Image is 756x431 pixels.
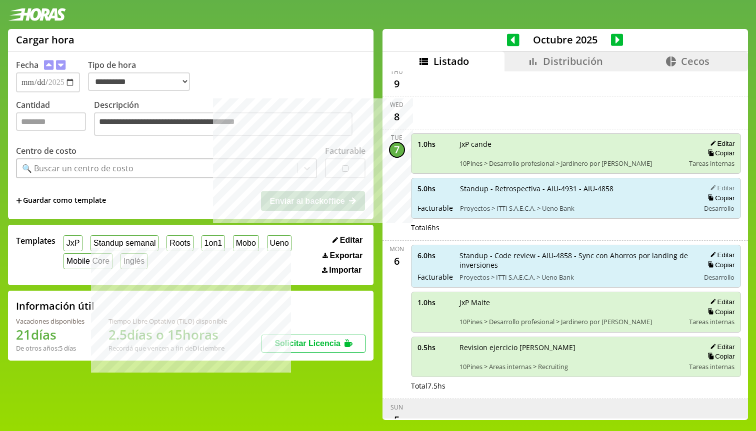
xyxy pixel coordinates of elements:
[417,184,453,193] span: 5.0 hs
[389,245,404,253] div: Mon
[94,112,352,136] textarea: Descripción
[16,235,55,246] span: Templates
[16,59,38,70] label: Fecha
[459,362,682,371] span: 10Pines > Areas internas > Recruiting
[389,253,405,269] div: 6
[22,163,133,174] div: 🔍 Buscar un centro de costo
[192,344,224,353] b: Diciembre
[389,76,405,92] div: 9
[543,54,603,68] span: Distribución
[704,308,734,316] button: Copiar
[459,139,682,149] span: JxP cande
[389,142,405,158] div: 7
[704,352,734,361] button: Copiar
[382,71,748,419] div: scrollable content
[459,343,682,352] span: Revision ejercicio [PERSON_NAME]
[707,251,734,259] button: Editar
[8,8,66,21] img: logotipo
[704,194,734,202] button: Copiar
[459,251,693,270] span: Standup - Code review - AIU-4858 - Sync con Ahorros por landing de inversiones
[16,317,84,326] div: Vacaciones disponibles
[329,266,361,275] span: Importar
[201,235,225,251] button: 1on1
[233,235,259,251] button: Mobo
[340,236,362,245] span: Editar
[16,195,106,206] span: +Guardar como template
[689,362,734,371] span: Tareas internas
[16,195,22,206] span: +
[433,54,469,68] span: Listado
[707,139,734,148] button: Editar
[16,145,76,156] label: Centro de costo
[707,343,734,351] button: Editar
[460,204,693,213] span: Proyectos > ITTI S.A.E.C.A. > Ueno Bank
[88,59,198,92] label: Tipo de hora
[390,67,403,76] div: Thu
[329,251,362,260] span: Exportar
[325,145,365,156] label: Facturable
[166,235,193,251] button: Roots
[417,298,452,307] span: 1.0 hs
[704,261,734,269] button: Copiar
[411,223,741,232] div: Total 6 hs
[417,272,452,282] span: Facturable
[63,235,82,251] button: JxP
[108,326,227,344] h1: 2.5 días o 15 horas
[108,317,227,326] div: Tiempo Libre Optativo (TiLO) disponible
[704,149,734,157] button: Copiar
[329,235,365,245] button: Editar
[16,112,86,131] input: Cantidad
[459,159,682,168] span: 10Pines > Desarrollo profesional > Jardinero por [PERSON_NAME]
[274,339,340,348] span: Solicitar Licencia
[391,133,402,142] div: Tue
[16,33,74,46] h1: Cargar hora
[94,99,365,138] label: Descripción
[389,109,405,125] div: 8
[417,203,453,213] span: Facturable
[108,344,227,353] div: Recordá que vencen a fin de
[519,33,611,46] span: Octubre 2025
[417,139,452,149] span: 1.0 hs
[267,235,292,251] button: Ueno
[681,54,709,68] span: Cecos
[689,159,734,168] span: Tareas internas
[704,273,734,282] span: Desarrollo
[16,99,94,138] label: Cantidad
[459,298,682,307] span: JxP Maite
[389,412,405,428] div: 5
[707,184,734,192] button: Editar
[90,235,158,251] button: Standup semanal
[390,100,403,109] div: Wed
[16,344,84,353] div: De otros años: 5 días
[120,253,147,269] button: Inglés
[704,204,734,213] span: Desarrollo
[417,343,452,352] span: 0.5 hs
[16,299,94,313] h2: Información útil
[319,251,365,261] button: Exportar
[63,253,112,269] button: Mobile Core
[88,72,190,91] select: Tipo de hora
[459,273,693,282] span: Proyectos > ITTI S.A.E.C.A. > Ueno Bank
[707,298,734,306] button: Editar
[460,184,693,193] span: Standup - Retrospectiva - AIU-4931 - AIU-4858
[689,317,734,326] span: Tareas internas
[390,403,403,412] div: Sun
[411,381,741,391] div: Total 7.5 hs
[261,335,365,353] button: Solicitar Licencia
[459,317,682,326] span: 10Pines > Desarrollo profesional > Jardinero por [PERSON_NAME]
[16,326,84,344] h1: 21 días
[417,251,452,260] span: 6.0 hs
